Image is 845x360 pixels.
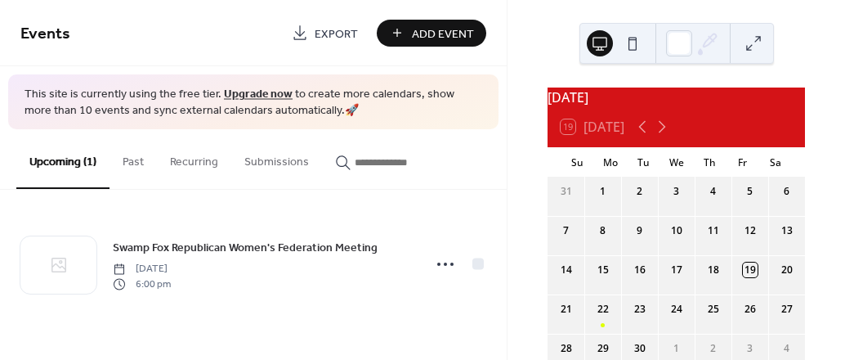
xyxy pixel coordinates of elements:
[633,302,647,317] div: 23
[780,302,794,317] div: 27
[20,18,70,50] span: Events
[743,223,758,238] div: 12
[279,20,370,47] a: Export
[706,263,721,277] div: 18
[596,302,610,317] div: 22
[669,184,684,199] div: 3
[231,129,322,187] button: Submissions
[633,341,647,356] div: 30
[596,223,610,238] div: 8
[224,83,293,106] a: Upgrade now
[627,147,659,177] div: Tu
[706,302,721,317] div: 25
[559,263,574,277] div: 14
[412,25,474,43] span: Add Event
[633,184,647,199] div: 2
[633,223,647,238] div: 9
[559,223,574,238] div: 7
[25,87,482,119] span: This site is currently using the free tier. to create more calendars, show more than 10 events an...
[780,341,794,356] div: 4
[669,341,684,356] div: 1
[706,223,721,238] div: 11
[633,263,647,277] div: 16
[743,263,758,277] div: 19
[594,147,627,177] div: Mo
[561,147,593,177] div: Su
[706,341,721,356] div: 2
[113,240,378,257] span: Swamp Fox Republican Women's Federation Meeting
[559,302,574,317] div: 21
[669,223,684,238] div: 10
[559,184,574,199] div: 31
[157,129,231,187] button: Recurring
[726,147,758,177] div: Fr
[780,184,794,199] div: 6
[377,20,486,47] button: Add Event
[559,341,574,356] div: 28
[669,302,684,317] div: 24
[110,129,157,187] button: Past
[113,262,171,277] span: [DATE]
[743,302,758,317] div: 26
[743,341,758,356] div: 3
[780,223,794,238] div: 13
[548,88,805,107] div: [DATE]
[693,147,726,177] div: Th
[743,184,758,199] div: 5
[315,25,358,43] span: Export
[780,263,794,277] div: 20
[660,147,693,177] div: We
[113,277,171,291] span: 6:00 pm
[759,147,792,177] div: Sa
[596,263,610,277] div: 15
[669,263,684,277] div: 17
[596,341,610,356] div: 29
[706,184,721,199] div: 4
[16,129,110,189] button: Upcoming (1)
[113,238,378,257] a: Swamp Fox Republican Women's Federation Meeting
[596,184,610,199] div: 1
